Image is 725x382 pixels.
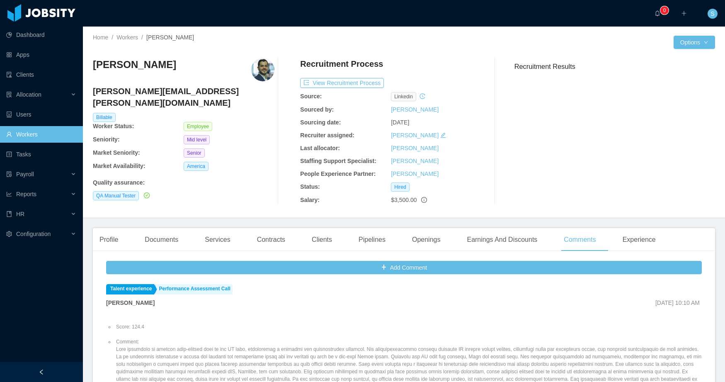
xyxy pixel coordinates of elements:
a: icon: pie-chartDashboard [6,27,76,43]
span: HR [16,211,24,217]
i: icon: check-circle [144,192,150,198]
b: Sourced by: [300,106,334,113]
span: QA Manual Tester [93,191,139,200]
span: info-circle [421,197,427,203]
span: America [184,162,209,171]
div: Contracts [250,228,292,251]
div: Documents [138,228,185,251]
div: Comments [557,228,602,251]
span: / [141,34,143,41]
h4: Recruitment Process [300,58,383,70]
span: Reports [16,191,36,197]
span: Payroll [16,171,34,178]
span: [PERSON_NAME] [146,34,194,41]
a: icon: check-circle [142,192,150,199]
span: S [710,9,714,19]
button: Optionsicon: down [674,36,715,49]
h3: Recruitment Results [514,61,715,72]
sup: 0 [660,6,669,15]
b: Worker Status: [93,123,134,129]
i: icon: edit [440,132,446,138]
div: Earnings And Discounts [460,228,544,251]
i: icon: solution [6,92,12,97]
div: Profile [93,228,125,251]
a: Talent experience [106,284,154,294]
b: Source: [300,93,322,100]
b: Quality assurance : [93,179,145,186]
strong: [PERSON_NAME] [106,299,155,306]
button: icon: exportView Recruitment Process [300,78,384,88]
span: Mid level [184,135,210,144]
div: Clients [305,228,339,251]
a: [PERSON_NAME] [391,106,439,113]
span: [DATE] 10:10 AM [655,299,700,306]
span: Allocation [16,91,41,98]
a: [PERSON_NAME] [391,145,439,151]
i: icon: plus [681,10,687,16]
div: Services [198,228,237,251]
a: icon: appstoreApps [6,46,76,63]
a: Workers [116,34,138,41]
a: icon: robotUsers [6,106,76,123]
b: Status: [300,183,320,190]
a: [PERSON_NAME] [391,170,439,177]
b: People Experience Partner: [300,170,376,177]
div: Pipelines [352,228,392,251]
span: linkedin [391,92,416,101]
a: icon: userWorkers [6,126,76,143]
button: icon: plusAdd Comment [106,261,702,274]
span: Configuration [16,231,51,237]
span: [DATE] [391,119,409,126]
b: Sourcing date: [300,119,341,126]
span: / [112,34,113,41]
li: Score: 124.4 [114,323,702,331]
i: icon: line-chart [6,191,12,197]
img: dad960cd-2431-4975-b101-ac9e2ab48841.jpeg [251,58,274,81]
a: icon: profileTasks [6,146,76,163]
i: icon: bell [655,10,660,16]
a: icon: auditClients [6,66,76,83]
i: icon: history [419,93,425,99]
span: Senior [184,148,205,158]
b: Recruiter assigned: [300,132,354,139]
span: Employee [184,122,212,131]
div: Experience [616,228,662,251]
div: Openings [405,228,447,251]
a: Performance Assessment Call [155,284,233,294]
span: Hired [391,182,410,192]
a: icon: exportView Recruitment Process [300,80,384,86]
a: Home [93,34,108,41]
h4: [PERSON_NAME][EMAIL_ADDRESS][PERSON_NAME][DOMAIN_NAME] [93,85,274,109]
b: Last allocator: [300,145,340,151]
h3: [PERSON_NAME] [93,58,176,71]
span: Billable [93,113,116,122]
a: [PERSON_NAME] [391,158,439,164]
a: [PERSON_NAME] [391,132,439,139]
b: Seniority: [93,136,120,143]
i: icon: book [6,211,12,217]
i: icon: setting [6,231,12,237]
i: icon: file-protect [6,171,12,177]
b: Market Availability: [93,163,145,169]
b: Market Seniority: [93,149,140,156]
span: $3,500.00 [391,197,417,203]
b: Salary: [300,197,320,203]
b: Staffing Support Specialist: [300,158,376,164]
